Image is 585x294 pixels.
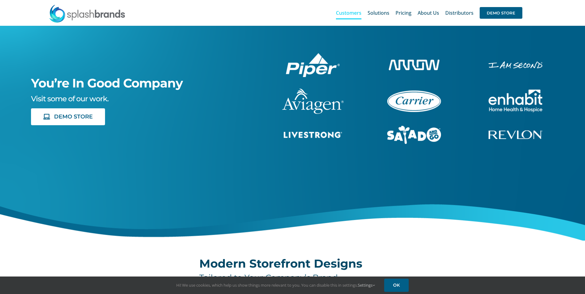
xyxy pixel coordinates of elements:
img: Arrow Store [389,60,439,70]
a: Customers [336,3,361,23]
span: Customers [336,10,361,15]
span: You’re In Good Company [31,75,183,91]
a: Settings [358,282,375,288]
img: Salad And Go Store [387,126,441,144]
a: enhabit-stacked-white [489,60,542,67]
span: Distributors [445,10,474,15]
nav: Main Menu [336,3,522,23]
a: DEMO STORE [31,108,105,125]
span: DEMO STORE [480,7,522,19]
img: Enhabit Gear Store [489,90,542,112]
a: revlon-flat-white [489,130,542,136]
img: Livestrong Store [284,132,342,138]
a: arrow-white [389,59,439,65]
a: OK [384,279,409,292]
span: Visit some of our work. [31,94,108,103]
img: Revlon [489,130,542,139]
img: Piper Pilot Ship [286,53,340,77]
img: I Am Second Store [489,61,542,68]
a: Pricing [396,3,411,23]
a: piper-White [286,52,340,59]
h4: Tailored to Your Company’s Brand [199,273,385,283]
span: Pricing [396,10,411,15]
span: DEMO STORE [54,114,93,120]
img: aviagen-1C [282,89,344,114]
a: sng-1C [387,125,441,132]
h2: Modern Storefront Designs [199,257,385,270]
span: Hi! We use cookies, which help us show things more relevant to you. You can disable this in setti... [176,282,375,288]
img: SplashBrands.com Logo [49,4,126,23]
a: livestrong-5E-website [284,131,342,137]
a: carrier-1B [387,90,441,96]
span: Solutions [368,10,389,15]
a: DEMO STORE [480,3,522,23]
img: Carrier Brand Store [387,91,441,112]
a: enhabit-stacked-white [489,89,542,95]
span: About Us [418,10,439,15]
a: Distributors [445,3,474,23]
